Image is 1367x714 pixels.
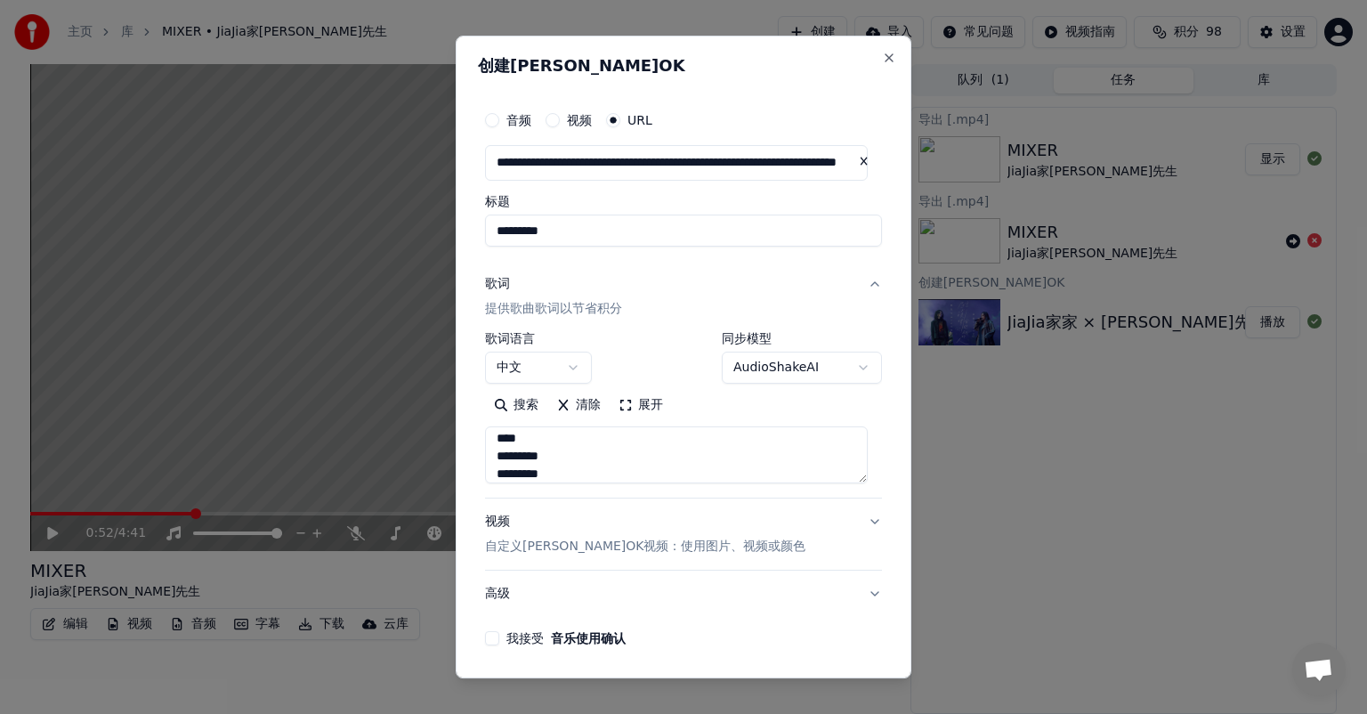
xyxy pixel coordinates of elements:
button: 搜索 [485,391,547,419]
label: 音频 [506,114,531,126]
label: 视频 [567,114,592,126]
button: 歌词提供歌曲歌词以节省积分 [485,261,882,332]
label: 歌词语言 [485,332,592,345]
label: URL [627,114,652,126]
button: 展开 [610,391,672,419]
button: 高级 [485,571,882,617]
p: 自定义[PERSON_NAME]OK视频：使用图片、视频或颜色 [485,538,806,556]
p: 提供歌曲歌词以节省积分 [485,300,622,318]
button: 我接受 [551,632,626,645]
button: 清除 [547,391,610,419]
label: 同步模型 [722,332,882,345]
button: 视频自定义[PERSON_NAME]OK视频：使用图片、视频或颜色 [485,499,882,570]
div: 歌词提供歌曲歌词以节省积分 [485,332,882,498]
h2: 创建[PERSON_NAME]OK [478,58,889,74]
label: 标题 [485,195,882,207]
label: 我接受 [506,632,626,645]
div: 歌词 [485,275,510,293]
div: 视频 [485,513,806,556]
